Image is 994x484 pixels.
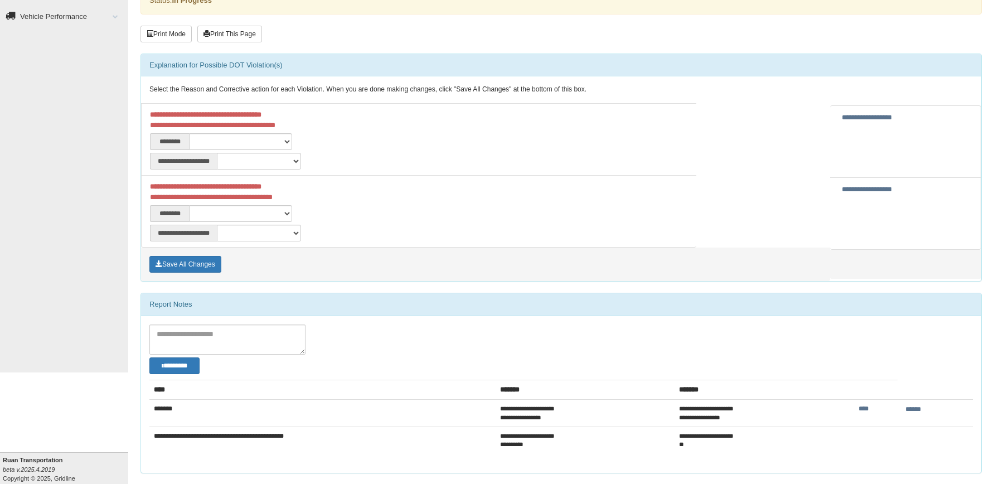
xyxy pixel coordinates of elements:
button: Print This Page [197,26,262,42]
button: Print Mode [140,26,192,42]
button: Save [149,256,221,273]
div: Report Notes [141,293,981,316]
i: beta v.2025.4.2019 [3,466,55,473]
div: Copyright © 2025, Gridline [3,456,128,483]
div: Explanation for Possible DOT Violation(s) [141,54,981,76]
button: Change Filter Options [149,357,200,374]
b: Ruan Transportation [3,457,63,463]
div: Select the Reason and Corrective action for each Violation. When you are done making changes, cli... [141,76,981,103]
